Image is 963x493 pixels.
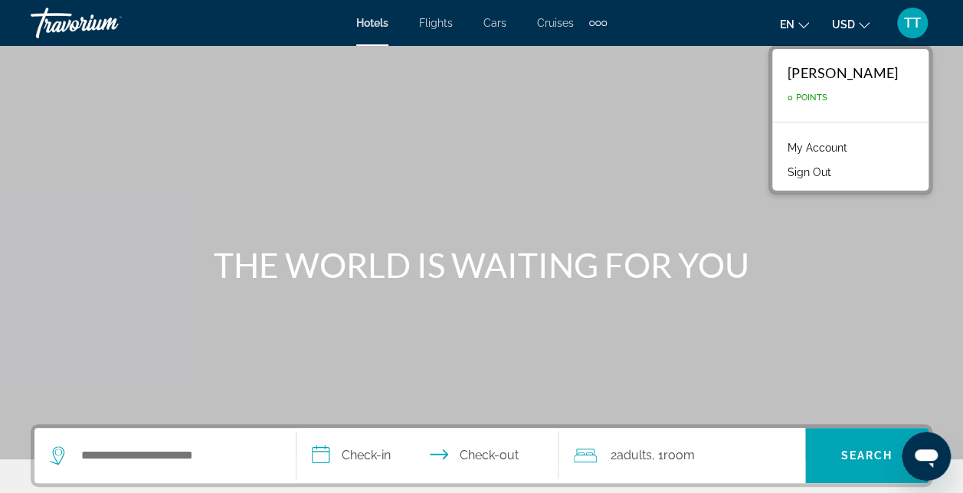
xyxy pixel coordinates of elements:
[788,93,827,103] span: 0 Points
[419,17,453,29] a: Flights
[34,428,929,483] div: Search widget
[558,428,805,483] button: Travelers: 2 adults, 0 children
[611,445,652,466] span: 2
[805,428,929,483] button: Search
[832,13,870,35] button: Change currency
[780,162,839,182] button: Sign Out
[780,18,794,31] span: en
[195,245,769,285] h1: THE WORLD IS WAITING FOR YOU
[617,448,652,462] span: Adults
[589,11,607,35] button: Extra navigation items
[537,17,574,29] a: Cruises
[663,448,695,462] span: Room
[296,428,558,483] button: Check in and out dates
[31,3,184,43] a: Travorium
[893,7,932,39] button: User Menu
[788,64,898,81] div: [PERSON_NAME]
[356,17,388,29] a: Hotels
[832,18,855,31] span: USD
[902,432,951,481] iframe: Button to launch messaging window
[780,13,809,35] button: Change language
[841,449,893,462] span: Search
[904,15,921,31] span: TT
[780,138,855,158] a: My Account
[483,17,506,29] a: Cars
[652,445,695,466] span: , 1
